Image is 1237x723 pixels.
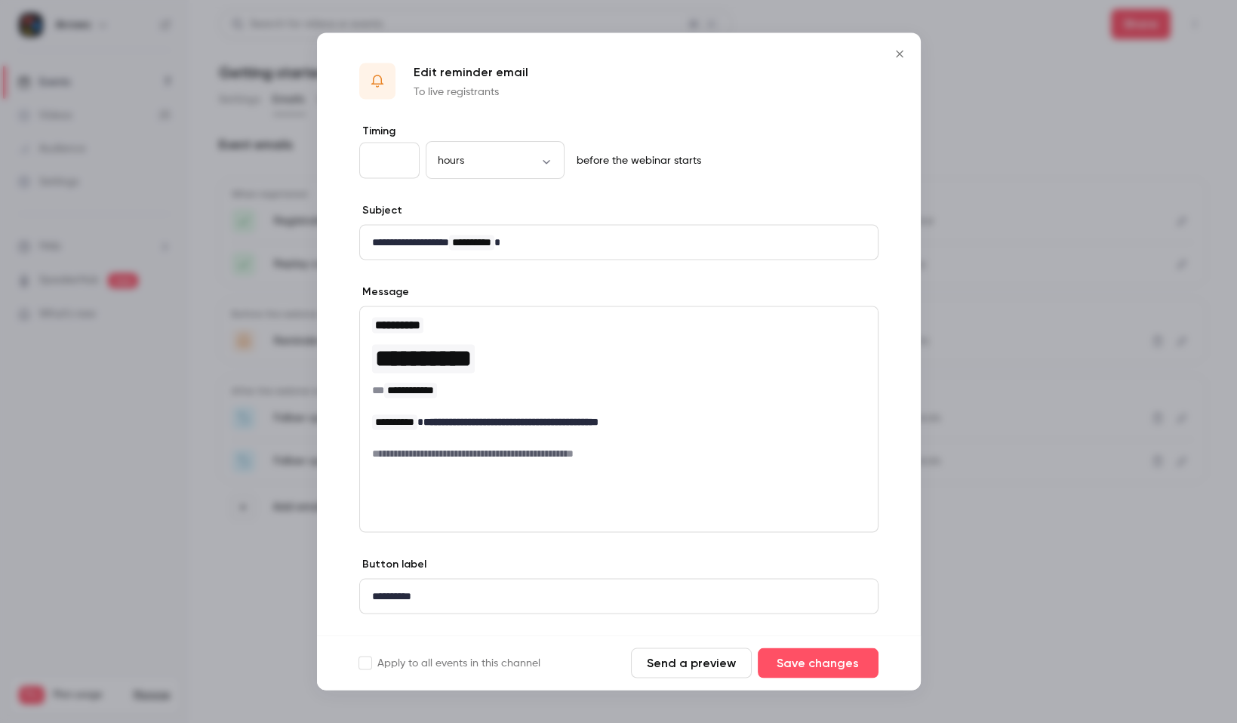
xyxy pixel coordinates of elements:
[360,226,878,260] div: editor
[414,63,528,82] p: Edit reminder email
[571,153,701,168] p: before the webinar starts
[359,284,409,299] label: Message
[758,648,879,678] button: Save changes
[885,39,915,69] button: Close
[414,85,528,100] p: To live registrants
[359,203,402,218] label: Subject
[360,306,878,469] div: editor
[360,579,878,613] div: editor
[359,656,540,671] label: Apply to all events in this channel
[631,648,752,678] button: Send a preview
[359,124,879,139] label: Timing
[359,556,426,571] label: Button label
[426,152,565,168] div: hours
